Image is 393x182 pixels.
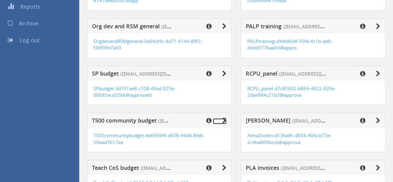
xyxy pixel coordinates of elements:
span: PALP training [246,22,281,30]
a: PALPtraining-a9eb86e8-93fe-4c1b-adfc-e6dd377baa04@appro [247,38,333,51]
span: Org dev and RSM general [92,22,160,30]
span: Reports [20,3,40,10]
span: ([EMAIL_ADDRESS][DOMAIN_NAME]) [292,117,373,124]
a: AlmaZvolen-d13fadfc-d056-40fa-b73e-2c4ba809bccb@approva [247,132,331,145]
span: ([EMAIL_ADDRESS][DOMAIN_NAME]) [158,117,239,124]
a: OrgdevandRSMgeneral-0a94cf4c-8a71-4144-8f43-f38f39e7a43 [94,38,202,51]
span: ([EMAIL_ADDRESS][DOMAIN_NAME]) [281,164,362,171]
span: RCPU_panel [246,70,277,77]
span: T500 community budget [92,117,157,124]
a: RCPU_panel-d7c80602-b869-4622-920e-2dae984c21b3@approva [247,85,336,98]
span: Archive [19,20,38,27]
span: ([EMAIL_ADDRESS][DOMAIN_NAME]) [161,22,242,30]
span: [PERSON_NAME] [246,117,290,124]
span: ([EMAIL_ADDRESS][DOMAIN_NAME]) [120,70,201,77]
a: T500communitybudget-eb6956f4-d608-44dd-8fe6-59ead7b17ea [94,132,204,145]
span: ([EMAIL_ADDRESS][DOMAIN_NAME]) [279,70,360,77]
span: Teach CoS budget [92,164,139,171]
span: SP budget [92,70,119,77]
span: ([EMAIL_ADDRESS][DOMAIN_NAME]) [140,164,222,171]
span: PLA invoices [246,164,279,171]
span: ([EMAIL_ADDRESS][DOMAIN_NAME]) [283,22,364,30]
a: SPbudget-3d701ae8-c108-49ad-825e-08695eca5566@approvald [94,85,176,98]
span: Log out [20,36,39,44]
